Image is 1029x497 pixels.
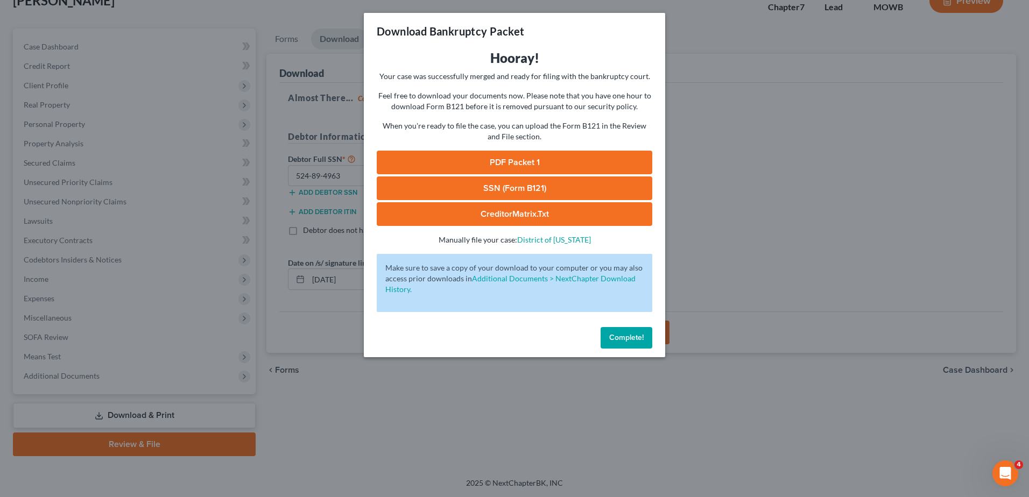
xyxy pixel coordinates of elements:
h3: Download Bankruptcy Packet [377,24,524,39]
a: CreditorMatrix.txt [377,202,652,226]
iframe: Intercom live chat [992,460,1018,486]
p: Feel free to download your documents now. Please note that you have one hour to download Form B12... [377,90,652,112]
a: PDF Packet 1 [377,151,652,174]
h3: Hooray! [377,49,652,67]
a: Additional Documents > NextChapter Download History. [385,274,636,294]
button: Complete! [601,327,652,349]
a: SSN (Form B121) [377,176,652,200]
span: 4 [1014,460,1023,469]
p: When you're ready to file the case, you can upload the Form B121 in the Review and File section. [377,120,652,142]
p: Make sure to save a copy of your download to your computer or you may also access prior downloads in [385,262,644,295]
span: Complete! [609,333,644,342]
p: Manually file your case: [377,235,652,245]
p: Your case was successfully merged and ready for filing with the bankruptcy court. [377,71,652,82]
a: District of [US_STATE] [517,235,591,244]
